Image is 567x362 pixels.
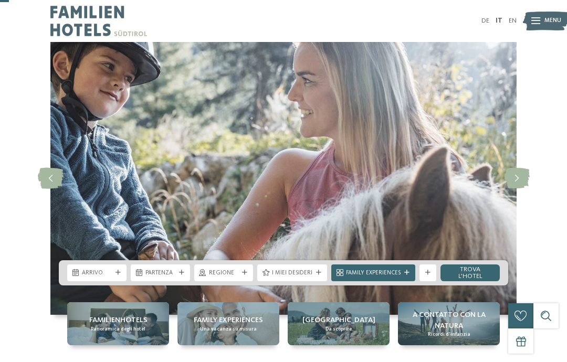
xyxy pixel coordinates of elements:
[428,331,470,338] span: Ricordi d’infanzia
[194,315,263,325] span: Family experiences
[89,315,148,325] span: Familienhotels
[272,269,312,278] span: I miei desideri
[67,302,169,345] a: Family hotel in Trentino Alto Adige: la vacanza ideale per grandi e piccini Familienhotels Panora...
[325,326,352,333] span: Da scoprire
[346,269,401,278] span: Family Experiences
[91,326,145,333] span: Panoramica degli hotel
[496,17,502,24] a: IT
[398,302,500,345] a: Family hotel in Trentino Alto Adige: la vacanza ideale per grandi e piccini A contatto con la nat...
[402,310,496,331] span: A contatto con la natura
[544,17,561,25] span: Menu
[145,269,175,278] span: Partenza
[177,302,279,345] a: Family hotel in Trentino Alto Adige: la vacanza ideale per grandi e piccini Family experiences Un...
[302,315,375,325] span: [GEOGRAPHIC_DATA]
[288,302,390,345] a: Family hotel in Trentino Alto Adige: la vacanza ideale per grandi e piccini [GEOGRAPHIC_DATA] Da ...
[509,17,517,24] a: EN
[209,269,239,278] span: Regione
[50,42,517,315] img: Family hotel in Trentino Alto Adige: la vacanza ideale per grandi e piccini
[481,17,489,24] a: DE
[82,269,112,278] span: Arrivo
[200,326,257,333] span: Una vacanza su misura
[440,264,500,281] a: trova l’hotel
